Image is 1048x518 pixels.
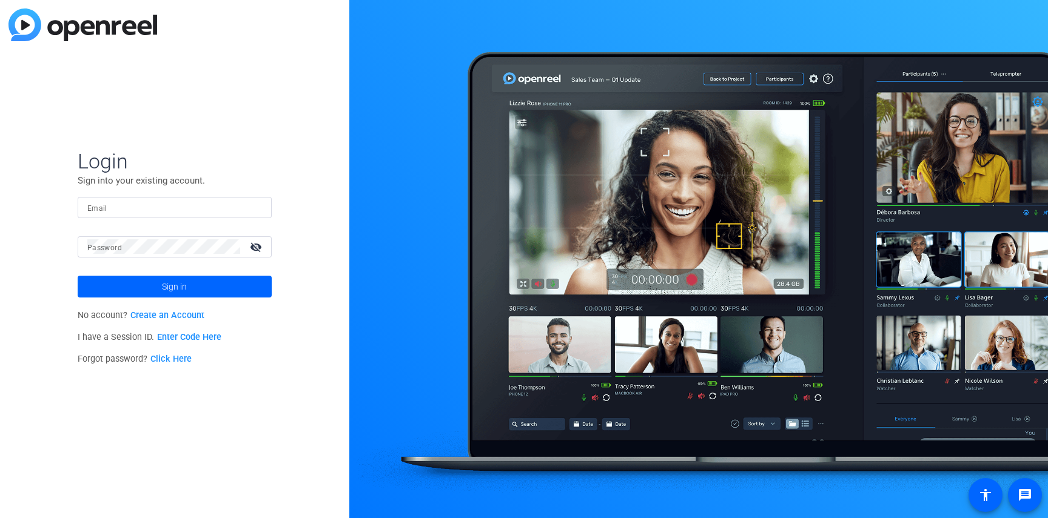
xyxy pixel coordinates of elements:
[78,354,192,364] span: Forgot password?
[130,310,204,320] a: Create an Account
[162,271,187,302] span: Sign in
[150,354,192,364] a: Click Here
[243,238,272,256] mat-icon: visibility_off
[78,174,272,187] p: Sign into your existing account.
[157,332,221,342] a: Enter Code Here
[8,8,157,41] img: blue-gradient.svg
[1018,488,1032,502] mat-icon: message
[78,332,221,342] span: I have a Session ID.
[78,148,272,174] span: Login
[87,200,262,214] input: Enter Email Address
[87,244,122,252] mat-label: Password
[87,204,107,213] mat-label: Email
[78,276,272,297] button: Sign in
[78,310,204,320] span: No account?
[978,488,993,502] mat-icon: accessibility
